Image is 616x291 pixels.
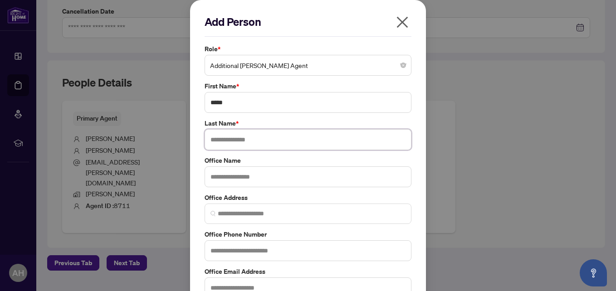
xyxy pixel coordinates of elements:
[205,193,411,203] label: Office Address
[210,57,406,74] span: Additional RAHR Agent
[205,81,411,91] label: First Name
[580,259,607,286] button: Open asap
[205,155,411,165] label: Office Name
[205,267,411,276] label: Office Email Address
[395,15,410,29] span: close
[205,44,411,54] label: Role
[205,229,411,239] label: Office Phone Number
[210,211,216,216] img: search_icon
[205,15,411,29] h2: Add Person
[205,118,411,128] label: Last Name
[401,63,406,68] span: close-circle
